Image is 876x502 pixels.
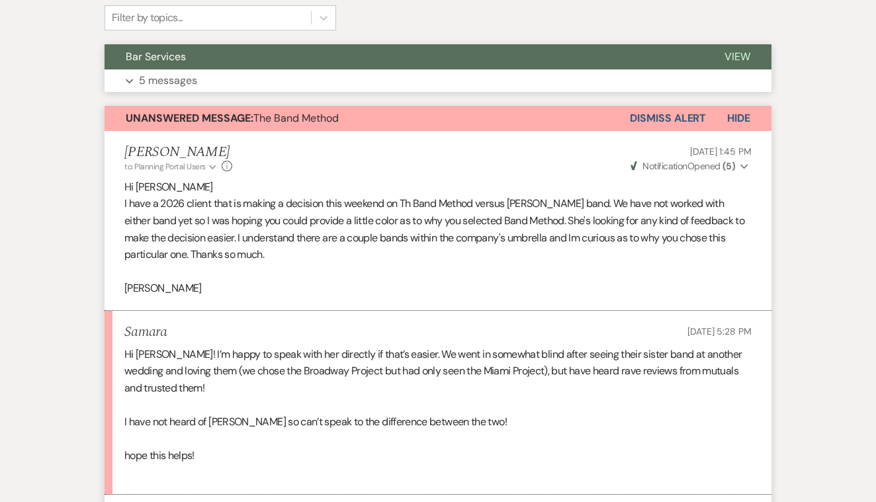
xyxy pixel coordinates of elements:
[112,10,183,26] div: Filter by topics...
[124,161,206,172] span: to: Planning Portal Users
[727,111,750,125] span: Hide
[124,195,752,263] p: I have a 2026 client that is making a decision this weekend on Th Band Method versus [PERSON_NAME...
[124,280,752,297] p: [PERSON_NAME]
[124,346,752,397] p: Hi [PERSON_NAME]! I’m happy to speak with her directly if that’s easier. We went in somewhat blin...
[124,144,232,161] h5: [PERSON_NAME]
[642,160,687,172] span: Notification
[724,50,750,63] span: View
[124,161,218,173] button: to: Planning Portal Users
[124,179,752,196] p: Hi [PERSON_NAME]
[139,72,197,89] p: 5 messages
[105,106,630,131] button: Unanswered Message:The Band Method
[690,146,752,157] span: [DATE] 1:45 PM
[629,159,752,173] button: NotificationOpened (5)
[706,106,771,131] button: Hide
[631,160,735,172] span: Opened
[105,69,771,92] button: 5 messages
[703,44,771,69] button: View
[105,44,703,69] button: Bar Services
[723,160,735,172] strong: ( 5 )
[630,106,706,131] button: Dismiss Alert
[687,325,752,337] span: [DATE] 5:28 PM
[126,111,339,125] span: The Band Method
[126,50,186,63] span: Bar Services
[126,111,253,125] strong: Unanswered Message:
[124,413,752,431] p: I have not heard of [PERSON_NAME] so can’t speak to the difference between the two!
[124,324,167,341] h5: Samara
[124,447,752,464] p: hope this helps!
